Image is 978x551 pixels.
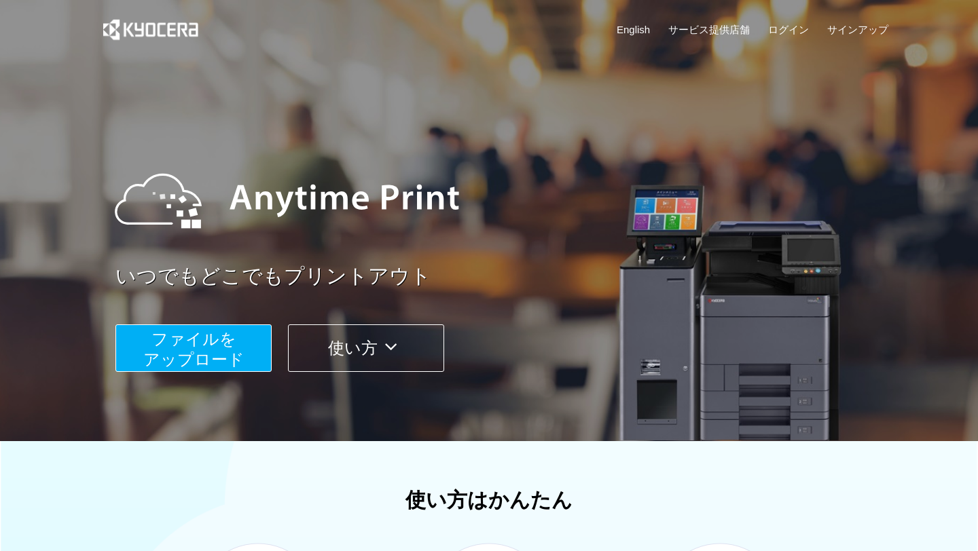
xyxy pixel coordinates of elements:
a: サービス提供店舗 [668,22,750,37]
span: ファイルを ​​アップロード [143,330,244,368]
a: いつでもどこでもプリントアウト [115,262,896,291]
a: サインアップ [827,22,888,37]
button: 使い方 [288,324,444,372]
button: ファイルを​​アップロード [115,324,272,372]
a: English [617,22,650,37]
a: ログイン [768,22,809,37]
